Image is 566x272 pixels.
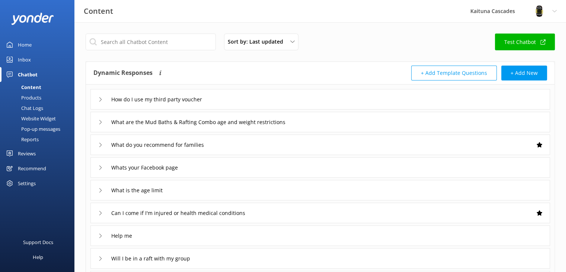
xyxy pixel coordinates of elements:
[228,38,288,46] span: Sort by: Last updated
[4,92,74,103] a: Products
[33,250,43,265] div: Help
[501,66,547,80] button: + Add New
[84,5,113,17] h3: Content
[93,66,153,80] h4: Dynamic Responses
[411,66,497,80] button: + Add Template Questions
[4,134,39,145] div: Reports
[18,52,31,67] div: Inbox
[18,67,38,82] div: Chatbot
[4,82,74,92] a: Content
[4,134,74,145] a: Reports
[4,124,60,134] div: Pop-up messages
[495,34,555,50] a: Test Chatbot
[4,82,41,92] div: Content
[18,37,32,52] div: Home
[18,146,36,161] div: Reviews
[4,103,74,113] a: Chat Logs
[18,176,36,191] div: Settings
[4,92,41,103] div: Products
[18,161,46,176] div: Recommend
[534,6,545,17] img: 802-1755650174.png
[11,13,54,25] img: yonder-white-logo.png
[4,124,74,134] a: Pop-up messages
[4,113,74,124] a: Website Widget
[4,103,43,113] div: Chat Logs
[86,34,216,50] input: Search all Chatbot Content
[23,235,53,250] div: Support Docs
[4,113,56,124] div: Website Widget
